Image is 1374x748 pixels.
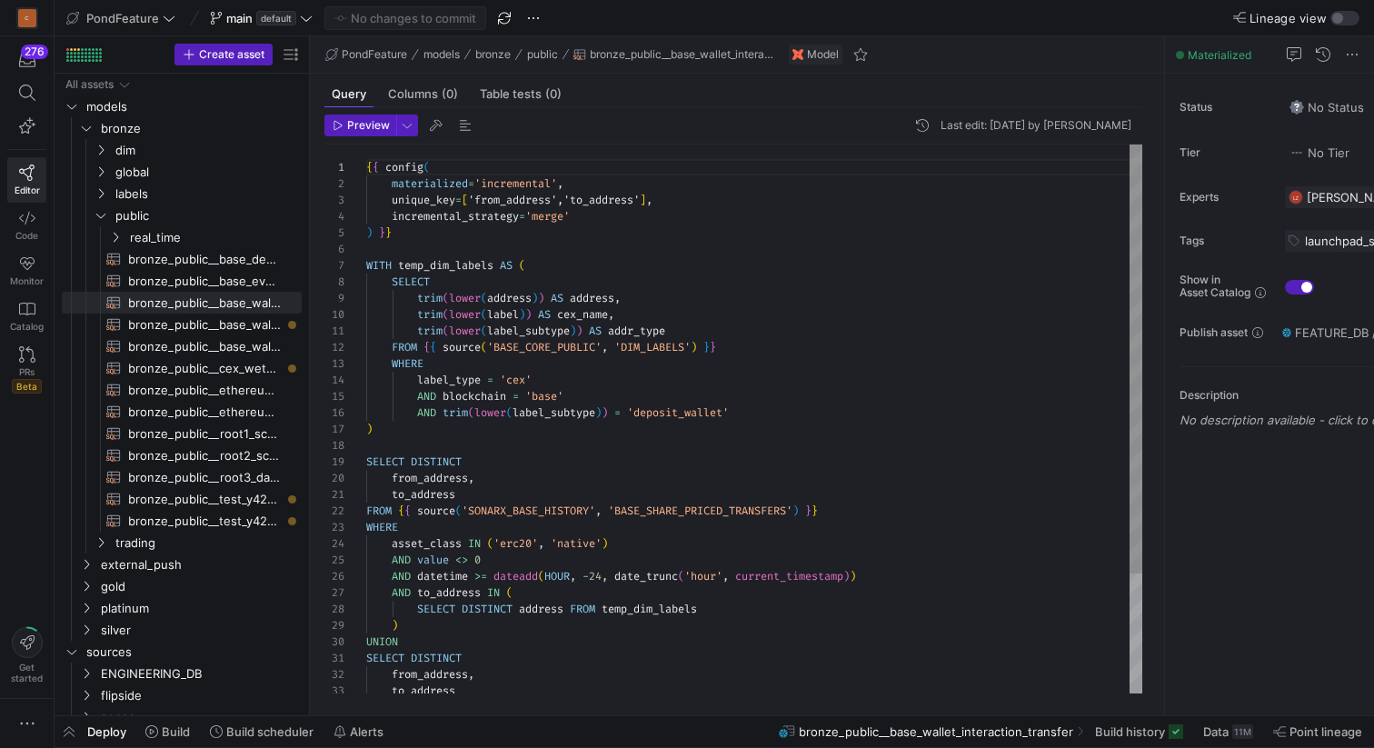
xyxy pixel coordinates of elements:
[7,339,46,401] a: PRsBeta
[443,324,449,338] span: (
[481,307,487,322] span: (
[691,340,697,354] span: )
[324,584,344,601] div: 27
[324,535,344,552] div: 24
[513,405,595,420] span: label_subtype
[62,183,302,204] div: Press SPACE to select this row.
[128,358,281,379] span: bronze_public__cex_weth_minute_price​​​​​​​​​​
[417,553,449,567] span: value
[1289,145,1349,160] span: No Tier
[366,225,373,240] span: )
[128,424,281,444] span: bronze_public__root1_schedular_vars​​​​​​​​​​
[481,340,487,354] span: (
[608,504,792,518] span: 'BASE_SHARE_PRICED_TRANSFERS'
[385,160,423,175] span: config
[7,44,46,76] button: 276
[324,208,344,224] div: 4
[128,336,281,357] span: bronze_public__base_wallet_token_balance_now​​​​​​​​​​
[62,423,302,444] div: Press SPACE to select this row.
[324,274,344,290] div: 8
[62,444,302,466] div: Press SPACE to select this row.
[202,716,322,747] button: Build scheduler
[86,11,159,25] span: PondFeature
[519,258,525,273] span: (
[324,568,344,584] div: 26
[527,48,558,61] span: public
[62,423,302,444] a: bronze_public__root1_schedular_vars​​​​​​​​​​
[62,335,302,357] a: bronze_public__base_wallet_token_balance_now​​​​​​​​​​
[324,323,344,339] div: 11
[366,160,373,175] span: {
[325,716,392,747] button: Alerts
[455,504,462,518] span: (
[487,324,570,338] span: label_subtype
[115,205,299,226] span: public
[256,11,296,25] span: default
[101,685,299,706] span: flipside
[62,488,302,510] div: Press SPACE to select this row.
[525,389,563,404] span: 'base'
[423,48,460,61] span: models
[128,271,281,292] span: bronze_public__base_event_deposit_address​​​​​​​​​​
[62,270,302,292] div: Press SPACE to select this row.
[1289,724,1362,739] span: Point lineage
[392,209,519,224] span: incremental_strategy
[404,504,411,518] span: {
[589,569,602,583] span: 24
[115,533,299,554] span: trading
[128,249,281,270] span: bronze_public__base_dex_swaps​​​​​​​​​​
[392,536,462,551] span: asset_class
[805,504,811,518] span: }
[324,404,344,421] div: 16
[538,307,551,322] span: AS
[417,307,443,322] span: trim
[392,176,468,191] span: materialized
[1285,141,1354,165] button: No tierNo Tier
[62,401,302,423] a: bronze_public__ethereum_wallet_token_balance_now​​​​​​​​​​
[449,307,481,322] span: lower
[570,569,576,583] span: ,
[590,48,773,61] span: bronze_public__base_wallet_interaction_transfer
[640,193,646,207] span: ]
[443,405,468,420] span: trim
[627,405,729,420] span: 'deposit_wallet'
[324,355,344,372] div: 13
[525,307,532,322] span: )
[811,504,818,518] span: }
[442,88,458,100] span: (0)
[398,258,493,273] span: temp_dim_labels
[115,184,299,204] span: labels
[324,421,344,437] div: 17
[388,88,458,100] span: Columns
[392,553,411,567] span: AND
[62,204,302,226] div: Press SPACE to select this row.
[199,48,264,61] span: Create asset
[544,569,570,583] span: HOUR
[735,569,843,583] span: current_timestamp
[1180,274,1250,299] span: Show in Asset Catalog
[324,175,344,192] div: 2
[493,569,538,583] span: dateadd
[324,290,344,306] div: 9
[128,467,281,488] span: bronze_public__root3_dashboard_schedular_vars​​​​​​​​​​
[324,437,344,454] div: 18
[602,569,608,583] span: ,
[101,554,299,575] span: external_push
[430,340,436,354] span: {
[443,389,506,404] span: blockchain
[366,504,392,518] span: FROM
[1265,716,1370,747] button: Point lineage
[128,314,281,335] span: bronze_public__base_wallet_token_balance_history​​​​​​​​​​
[324,519,344,535] div: 23
[324,339,344,355] div: 12
[115,162,299,183] span: global
[128,402,281,423] span: bronze_public__ethereum_wallet_token_balance_now​​​​​​​​​​
[417,405,436,420] span: AND
[449,324,481,338] span: lower
[10,321,44,332] span: Catalog
[417,373,481,387] span: label_type
[1087,716,1191,747] button: Build history
[366,520,398,534] span: WHERE
[15,230,38,241] span: Code
[392,487,455,502] span: to_address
